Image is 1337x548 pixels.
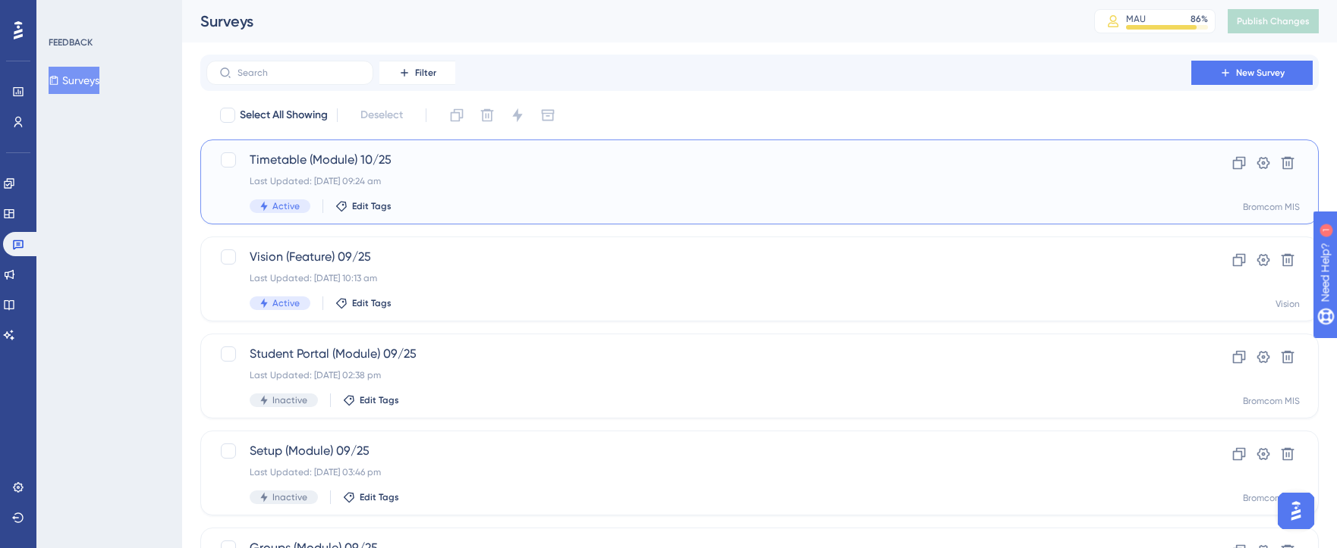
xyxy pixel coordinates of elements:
div: 86 % [1191,13,1208,25]
div: Last Updated: [DATE] 10:13 am [250,272,1148,284]
span: Active [272,200,300,212]
button: Edit Tags [335,297,392,309]
span: Inactive [272,491,307,503]
span: Edit Tags [352,200,392,212]
button: Deselect [347,102,417,129]
div: Bromcom MIS [1243,395,1300,407]
button: Surveys [49,67,99,94]
div: MAU [1126,13,1146,25]
span: Publish Changes [1237,15,1310,27]
div: Vision [1276,298,1300,310]
span: Select All Showing [240,106,328,124]
div: 1 [105,8,110,20]
div: Surveys [200,11,1056,32]
span: Inactive [272,394,307,406]
div: Bromcom MIS [1243,492,1300,504]
button: Filter [379,61,455,85]
button: Edit Tags [343,491,399,503]
span: Setup (Module) 09/25 [250,442,1148,460]
div: Last Updated: [DATE] 03:46 pm [250,466,1148,478]
iframe: UserGuiding AI Assistant Launcher [1273,488,1319,534]
div: Last Updated: [DATE] 09:24 am [250,175,1148,187]
span: Filter [415,67,436,79]
span: Deselect [360,106,403,124]
span: Student Portal (Module) 09/25 [250,345,1148,363]
div: FEEDBACK [49,36,93,49]
button: New Survey [1191,61,1313,85]
span: Edit Tags [360,394,399,406]
span: Active [272,297,300,309]
span: Vision (Feature) 09/25 [250,248,1148,266]
button: Publish Changes [1228,9,1319,33]
span: Edit Tags [352,297,392,309]
input: Search [238,67,360,78]
button: Edit Tags [343,394,399,406]
div: Bromcom MIS [1243,201,1300,213]
span: Need Help? [36,4,95,22]
span: New Survey [1236,67,1285,79]
div: Last Updated: [DATE] 02:38 pm [250,369,1148,381]
button: Edit Tags [335,200,392,212]
span: Timetable (Module) 10/25 [250,151,1148,169]
span: Edit Tags [360,491,399,503]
